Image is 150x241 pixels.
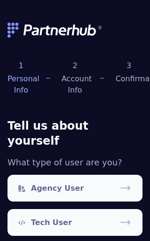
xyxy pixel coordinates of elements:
p: 2 [61,60,89,71]
p: Personal Info [7,73,35,96]
a: Tech User [7,209,142,236]
p: 3 [115,60,142,71]
img: logo [7,23,103,38]
p: Tech User [31,217,72,228]
p: Confirmation [115,73,142,85]
p: Agency User [31,183,84,194]
h3: Tell us about yourself [7,118,142,148]
p: 1 [7,60,35,71]
p: Account Info [61,73,89,96]
a: Agency User [7,175,142,202]
h5: What type of user are you? [7,156,142,169]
